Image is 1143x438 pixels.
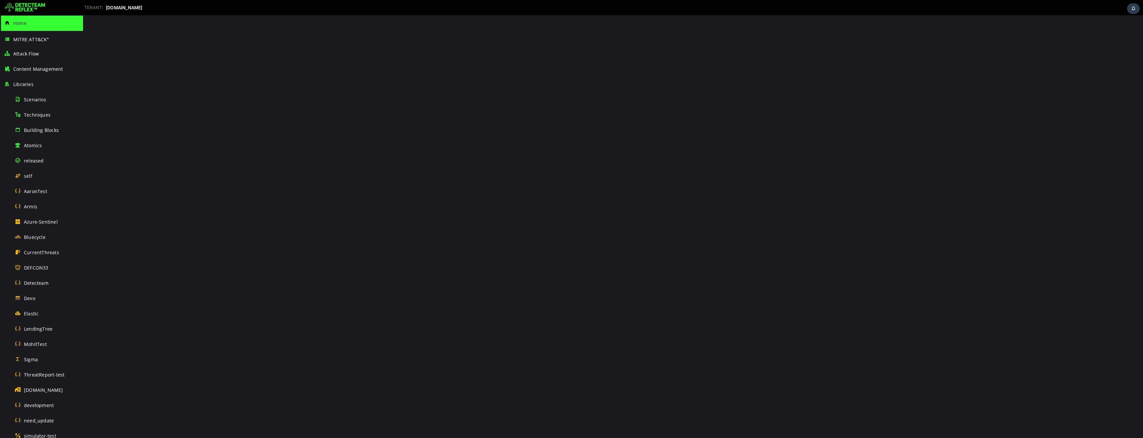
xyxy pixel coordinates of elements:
[1127,3,1140,14] div: Task Notifications
[24,341,47,347] span: MohitTest
[13,51,39,57] span: Attack Flow
[24,402,54,408] span: development
[24,417,54,424] span: need_update
[24,158,44,164] span: released
[24,356,38,363] span: Sigma
[13,81,34,87] span: Libraries
[24,96,46,103] span: Scenarios
[24,203,37,210] span: Armis
[24,127,59,133] span: Building Blocks
[24,372,64,378] span: ThreatReport-test
[24,173,32,179] span: self
[13,36,49,43] span: MITRE ATT&CK
[24,387,63,393] span: [DOMAIN_NAME]
[24,142,42,149] span: Atomics
[5,2,45,13] img: Detecteam logo
[24,234,46,240] span: Bluecycle
[24,249,59,256] span: CurrentThreats
[24,188,47,194] span: AaronTest
[24,310,39,317] span: Elastic
[24,326,52,332] span: LendingTree
[24,219,58,225] span: Azure-Sentinel
[13,66,63,72] span: Content Management
[24,112,51,118] span: Techniques
[13,20,27,26] span: Home
[47,37,49,40] sup: ®
[24,295,35,301] span: Devo
[106,5,143,10] span: [DOMAIN_NAME]
[84,5,103,10] span: TENANT:
[24,280,49,286] span: Detecteam
[24,265,49,271] span: DEFCON33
